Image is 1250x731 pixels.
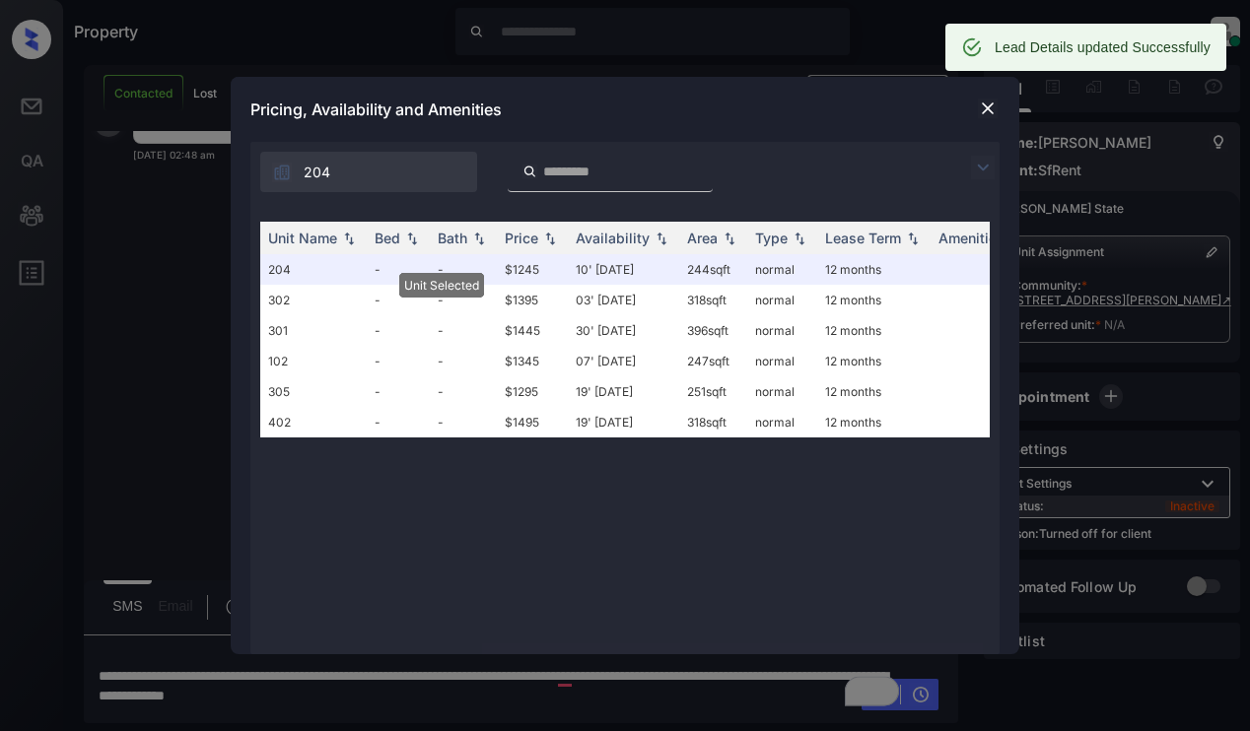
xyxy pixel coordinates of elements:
[497,254,568,285] td: $1245
[817,407,931,437] td: 12 months
[679,346,747,376] td: 247 sqft
[497,315,568,346] td: $1445
[438,230,467,246] div: Bath
[260,315,367,346] td: 301
[497,285,568,315] td: $1395
[817,254,931,285] td: 12 months
[260,254,367,285] td: 204
[568,376,679,407] td: 19' [DATE]
[260,346,367,376] td: 102
[430,285,497,315] td: -
[497,407,568,437] td: $1495
[568,315,679,346] td: 30' [DATE]
[747,315,817,346] td: normal
[304,162,330,183] span: 204
[679,376,747,407] td: 251 sqft
[747,407,817,437] td: normal
[720,232,739,245] img: sorting
[375,230,400,246] div: Bed
[522,163,537,180] img: icon-zuma
[568,407,679,437] td: 19' [DATE]
[367,346,430,376] td: -
[679,315,747,346] td: 396 sqft
[971,156,995,179] img: icon-zuma
[568,285,679,315] td: 03' [DATE]
[817,285,931,315] td: 12 months
[687,230,718,246] div: Area
[367,254,430,285] td: -
[978,99,998,118] img: close
[817,346,931,376] td: 12 months
[568,346,679,376] td: 07' [DATE]
[755,230,788,246] div: Type
[540,232,560,245] img: sorting
[938,230,1005,246] div: Amenities
[679,285,747,315] td: 318 sqft
[576,230,650,246] div: Availability
[469,232,489,245] img: sorting
[272,163,292,182] img: icon-zuma
[339,232,359,245] img: sorting
[367,376,430,407] td: -
[430,315,497,346] td: -
[367,285,430,315] td: -
[430,254,497,285] td: -
[747,346,817,376] td: normal
[402,232,422,245] img: sorting
[430,407,497,437] td: -
[260,285,367,315] td: 302
[260,376,367,407] td: 305
[679,407,747,437] td: 318 sqft
[679,254,747,285] td: 244 sqft
[430,346,497,376] td: -
[790,232,809,245] img: sorting
[231,77,1019,142] div: Pricing, Availability and Amenities
[817,315,931,346] td: 12 months
[568,254,679,285] td: 10' [DATE]
[505,230,538,246] div: Price
[497,376,568,407] td: $1295
[747,376,817,407] td: normal
[747,254,817,285] td: normal
[817,376,931,407] td: 12 months
[747,285,817,315] td: normal
[367,407,430,437] td: -
[268,230,337,246] div: Unit Name
[430,376,497,407] td: -
[367,315,430,346] td: -
[825,230,901,246] div: Lease Term
[260,407,367,437] td: 402
[995,30,1211,65] div: Lead Details updated Successfully
[652,232,671,245] img: sorting
[903,232,923,245] img: sorting
[497,346,568,376] td: $1345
